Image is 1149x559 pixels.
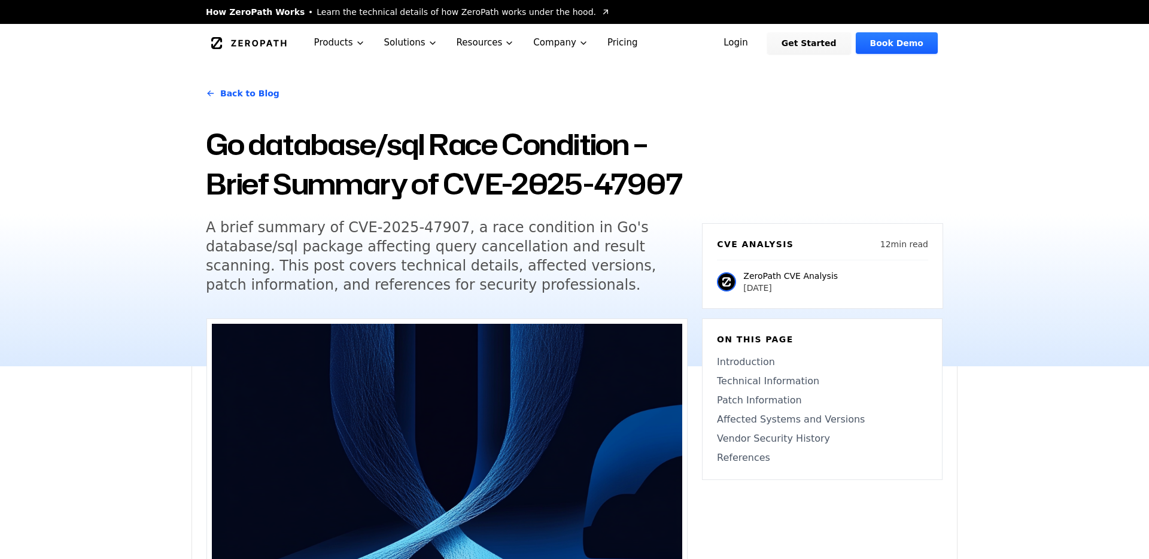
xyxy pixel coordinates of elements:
[743,270,838,282] p: ZeroPath CVE Analysis
[717,272,736,291] img: ZeroPath CVE Analysis
[305,24,375,62] button: Products
[447,24,524,62] button: Resources
[717,412,928,427] a: Affected Systems and Versions
[856,32,938,54] a: Book Demo
[206,6,305,18] span: How ZeroPath Works
[191,24,957,62] nav: Global
[880,238,928,250] p: 12 min read
[717,432,928,446] a: Vendor Security History
[317,6,596,18] span: Learn the technical details of how ZeroPath works under the hood.
[743,282,838,294] p: [DATE]
[717,355,928,369] a: Introduction
[717,393,928,408] a: Patch Information
[206,218,665,294] h5: A brief summary of CVE-2025-47907, a race condition in Go's database/sql package affecting query ...
[717,333,928,345] h6: On this page
[767,32,851,54] a: Get Started
[524,24,598,62] button: Company
[206,77,279,110] a: Back to Blog
[206,124,688,203] h1: Go database/sql Race Condition – Brief Summary of CVE-2025-47907
[375,24,447,62] button: Solutions
[709,32,762,54] a: Login
[717,374,928,388] a: Technical Information
[206,6,610,18] a: How ZeroPath WorksLearn the technical details of how ZeroPath works under the hood.
[717,238,794,250] h6: CVE Analysis
[598,24,648,62] a: Pricing
[717,451,928,465] a: References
